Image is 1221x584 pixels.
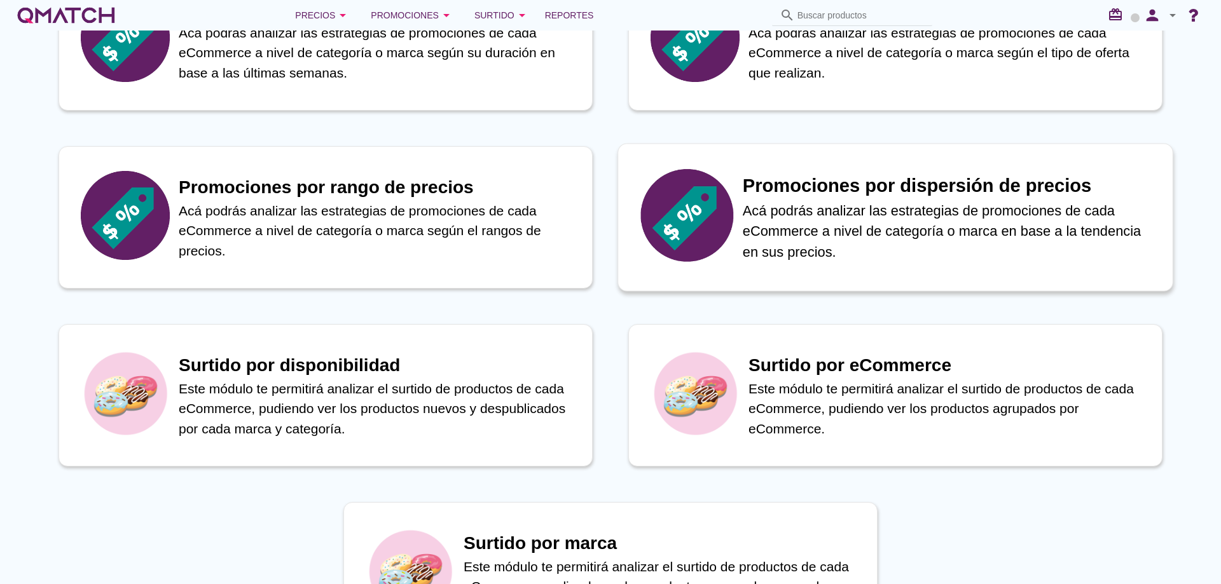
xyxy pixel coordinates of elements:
[361,3,464,28] button: Promociones
[1140,6,1165,24] i: person
[179,174,579,201] h1: Promociones por rango de precios
[371,8,454,23] div: Promociones
[748,23,1149,83] p: Acá podrás analizar las estrategias de promociones de cada eCommerce a nivel de categoría o marca...
[540,3,599,28] a: Reportes
[748,352,1149,379] h1: Surtido por eCommerce
[81,171,170,260] img: icon
[81,349,170,438] img: icon
[1165,8,1180,23] i: arrow_drop_down
[780,8,795,23] i: search
[464,3,540,28] button: Surtido
[474,8,530,23] div: Surtido
[179,23,579,83] p: Acá podrás analizar las estrategias de promociones de cada eCommerce a nivel de categoría o marca...
[179,379,579,439] p: Este módulo te permitirá analizar el surtido de productos de cada eCommerce, pudiendo ver los pro...
[285,3,361,28] button: Precios
[41,324,610,466] a: iconSurtido por disponibilidadEste módulo te permitirá analizar el surtido de productos de cada e...
[439,8,454,23] i: arrow_drop_down
[179,352,579,379] h1: Surtido por disponibilidad
[41,146,610,289] a: iconPromociones por rango de preciosAcá podrás analizar las estrategias de promociones de cada eC...
[1108,7,1128,22] i: redeem
[651,349,740,438] img: icon
[295,8,350,23] div: Precios
[514,8,530,23] i: arrow_drop_down
[743,200,1159,262] p: Acá podrás analizar las estrategias de promociones de cada eCommerce a nivel de categoría o marca...
[797,5,925,25] input: Buscar productos
[743,172,1159,200] h1: Promociones por dispersión de precios
[179,201,579,261] p: Acá podrás analizar las estrategias de promociones de cada eCommerce a nivel de categoría o marca...
[545,8,594,23] span: Reportes
[610,324,1180,466] a: iconSurtido por eCommerceEste módulo te permitirá analizar el surtido de productos de cada eComme...
[335,8,350,23] i: arrow_drop_down
[15,3,117,28] a: white-qmatch-logo
[464,530,864,557] h1: Surtido por marca
[748,379,1149,439] p: Este módulo te permitirá analizar el surtido de productos de cada eCommerce, pudiendo ver los pro...
[610,146,1180,289] a: iconPromociones por dispersión de preciosAcá podrás analizar las estrategias de promociones de ca...
[641,169,734,262] img: icon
